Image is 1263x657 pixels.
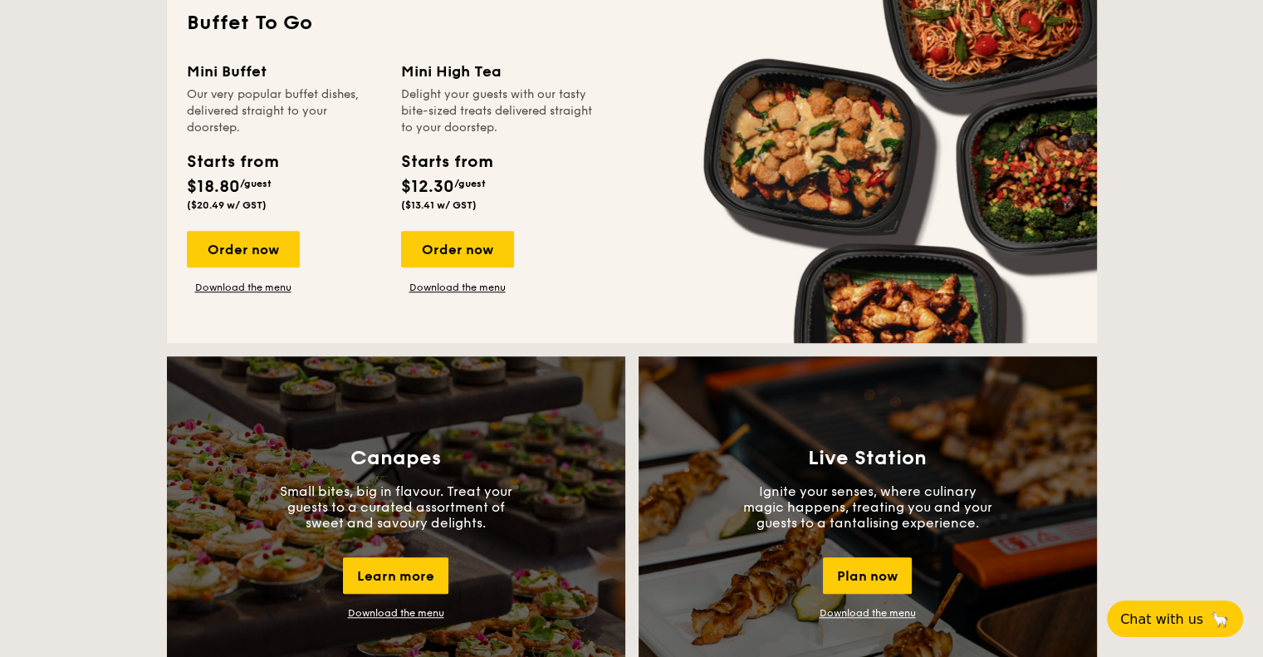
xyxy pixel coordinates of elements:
div: Mini Buffet [187,60,381,83]
div: Plan now [823,557,912,594]
span: 🦙 [1210,610,1230,629]
div: Delight your guests with our tasty bite-sized treats delivered straight to your doorstep. [401,86,595,136]
span: $12.30 [401,177,454,197]
a: Download the menu [820,607,916,619]
h2: Buffet To Go [187,10,1077,37]
div: Mini High Tea [401,60,595,83]
p: Small bites, big in flavour. Treat your guests to a curated assortment of sweet and savoury delig... [272,483,521,531]
span: /guest [240,178,272,189]
h3: Live Station [808,447,927,470]
a: Download the menu [187,281,300,294]
span: /guest [454,178,486,189]
div: Starts from [187,150,277,174]
div: Order now [401,231,514,267]
a: Download the menu [401,281,514,294]
span: ($20.49 w/ GST) [187,199,267,211]
p: Ignite your senses, where culinary magic happens, treating you and your guests to a tantalising e... [743,483,992,531]
button: Chat with us🦙 [1107,601,1243,637]
div: Starts from [401,150,492,174]
span: Chat with us [1120,611,1203,627]
div: Order now [187,231,300,267]
div: Learn more [343,557,448,594]
div: Our very popular buffet dishes, delivered straight to your doorstep. [187,86,381,136]
span: ($13.41 w/ GST) [401,199,477,211]
h3: Canapes [350,447,441,470]
a: Download the menu [348,607,444,619]
span: $18.80 [187,177,240,197]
